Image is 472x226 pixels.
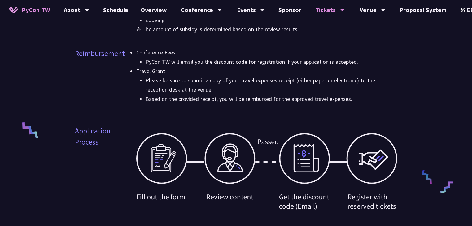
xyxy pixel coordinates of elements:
p: Reimbursement [75,48,125,59]
li: Lodging [146,15,397,25]
a: PyCon TW [3,2,56,18]
span: PyCon TW [22,5,50,15]
img: Locale Icon [461,8,467,12]
li: Travel Grant [136,67,397,104]
li: Please be sure to submit a copy of your travel expenses receipt (either paper or electronic) to t... [146,76,397,94]
li: Conference Fees [136,48,397,67]
p: ※ The amount of subsidy is determined based on the review results. [136,25,397,34]
img: Home icon of PyCon TW 2025 [9,7,19,13]
li: Based on the provided receipt, you will be reimbursed for the approved travel expenses. [146,94,397,104]
li: PyCon TW will email you the discount code for registration if your application is accepted. [146,57,397,67]
p: Application Process [75,125,127,148]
